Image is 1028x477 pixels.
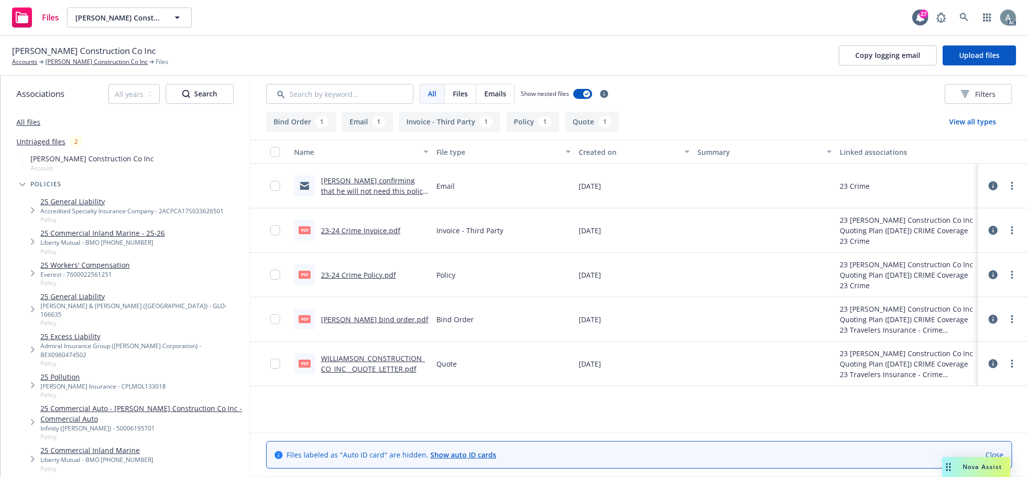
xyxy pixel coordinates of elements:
[954,7,974,27] a: Search
[1000,9,1016,25] img: photo
[342,112,393,132] button: Email
[942,457,1010,477] button: Nova Assist
[321,354,425,374] a: WILLIAMSON_CONSTRUCTION_CO_INC__QUOTE_LETTER.pdf
[436,225,503,236] span: Invoice - Third Party
[436,147,560,157] div: File type
[182,84,217,103] div: Search
[855,50,920,60] span: Copy logging email
[321,315,428,324] a: [PERSON_NAME] bind order.pdf
[840,259,974,280] div: 23 [PERSON_NAME] Construction Co Inc Quoting Plan ([DATE]) CRIME Coverage
[521,89,569,98] span: Show nested files
[840,147,974,157] div: Linked associations
[942,457,955,477] div: Drag to move
[40,372,166,382] a: 25 Pollution
[506,112,559,132] button: Policy
[372,116,385,127] div: 1
[598,116,612,127] div: 1
[40,279,130,287] span: Policy
[836,140,978,164] button: Linked associations
[977,7,997,27] a: Switch app
[40,424,246,433] div: Infinity ([PERSON_NAME]) - 50006195701
[436,314,474,325] span: Bind Order
[40,403,246,424] a: 25 Commercial Auto - [PERSON_NAME] Construction Co Inc - Commercial Auto
[40,302,246,319] div: [PERSON_NAME] & [PERSON_NAME] ([GEOGRAPHIC_DATA]) - GLO-166635
[1006,269,1018,281] a: more
[40,456,153,464] div: Liberty Mutual - BMO [PHONE_NUMBER]
[321,226,400,235] a: 23-24 Crime Invoice.pdf
[40,391,166,399] span: Policy
[565,112,619,132] button: Quote
[579,225,601,236] span: [DATE]
[40,433,246,441] span: Policy
[30,153,154,164] span: [PERSON_NAME] Construction Co Inc
[436,181,455,191] span: Email
[12,57,37,66] a: Accounts
[579,314,601,325] span: [DATE]
[840,348,974,369] div: 23 [PERSON_NAME] Construction Co Inc Quoting Plan ([DATE]) CRIME Coverage
[40,445,153,456] a: 25 Commercial Inland Marine
[579,359,601,369] span: [DATE]
[16,136,65,147] a: Untriaged files
[430,450,496,460] a: Show auto ID cards
[69,136,83,147] div: 2
[294,147,417,157] div: Name
[933,112,1012,132] button: View all types
[919,9,928,18] div: 27
[16,117,40,127] a: All files
[40,228,165,238] a: 25 Commercial Inland Marine - 25-26
[40,359,246,368] span: Policy
[1006,180,1018,192] a: more
[270,225,280,235] input: Toggle Row Selected
[538,116,552,127] div: 1
[40,260,130,270] a: 25 Workers' Compensation
[436,359,457,369] span: Quote
[270,147,280,157] input: Select all
[16,87,64,100] span: Associations
[166,84,234,104] button: SearchSearch
[436,270,455,280] span: Policy
[40,331,246,342] a: 25 Excess Liability
[479,116,493,127] div: 1
[986,450,1004,460] a: Close
[290,140,432,164] button: Name
[575,140,693,164] button: Created on
[8,3,63,31] a: Files
[840,181,870,191] div: 23 Crime
[299,315,311,323] span: pdf
[840,369,974,380] div: 23 Travelers Insurance - Crime
[40,342,246,359] div: Admiral Insurance Group ([PERSON_NAME] Corporation) - BEX0960474502
[40,382,166,391] div: [PERSON_NAME] Insurance - CPLMOL133018
[1006,313,1018,325] a: more
[961,89,996,99] span: Filters
[839,45,937,65] button: Copy logging email
[299,271,311,278] span: pdf
[40,238,165,247] div: Liberty Mutual - BMO [PHONE_NUMBER]
[270,181,280,191] input: Toggle Row Selected
[270,314,280,324] input: Toggle Row Selected
[75,12,162,23] span: [PERSON_NAME] Construction Co Inc
[432,140,575,164] button: File type
[579,270,601,280] span: [DATE]
[399,112,500,132] button: Invoice - Third Party
[266,84,413,104] input: Search by keyword...
[30,164,154,172] span: Account
[40,319,246,327] span: Policy
[840,215,974,236] div: 23 [PERSON_NAME] Construction Co Inc Quoting Plan ([DATE]) CRIME Coverage
[963,463,1002,471] span: Nova Assist
[697,147,821,157] div: Summary
[40,465,153,473] span: Policy
[67,7,192,27] button: [PERSON_NAME] Construction Co Inc
[693,140,836,164] button: Summary
[840,280,974,291] div: 23 Crime
[40,291,246,302] a: 25 General Liability
[931,7,951,27] a: Report a Bug
[840,236,974,246] div: 23 Crime
[42,13,59,21] span: Files
[40,207,224,215] div: Accredited Specialty Insurance Company - 2ACPCA17S033626501
[40,247,165,256] span: Policy
[428,88,436,99] span: All
[156,57,168,66] span: Files
[484,88,506,99] span: Emails
[959,50,1000,60] span: Upload files
[40,196,224,207] a: 25 General Liability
